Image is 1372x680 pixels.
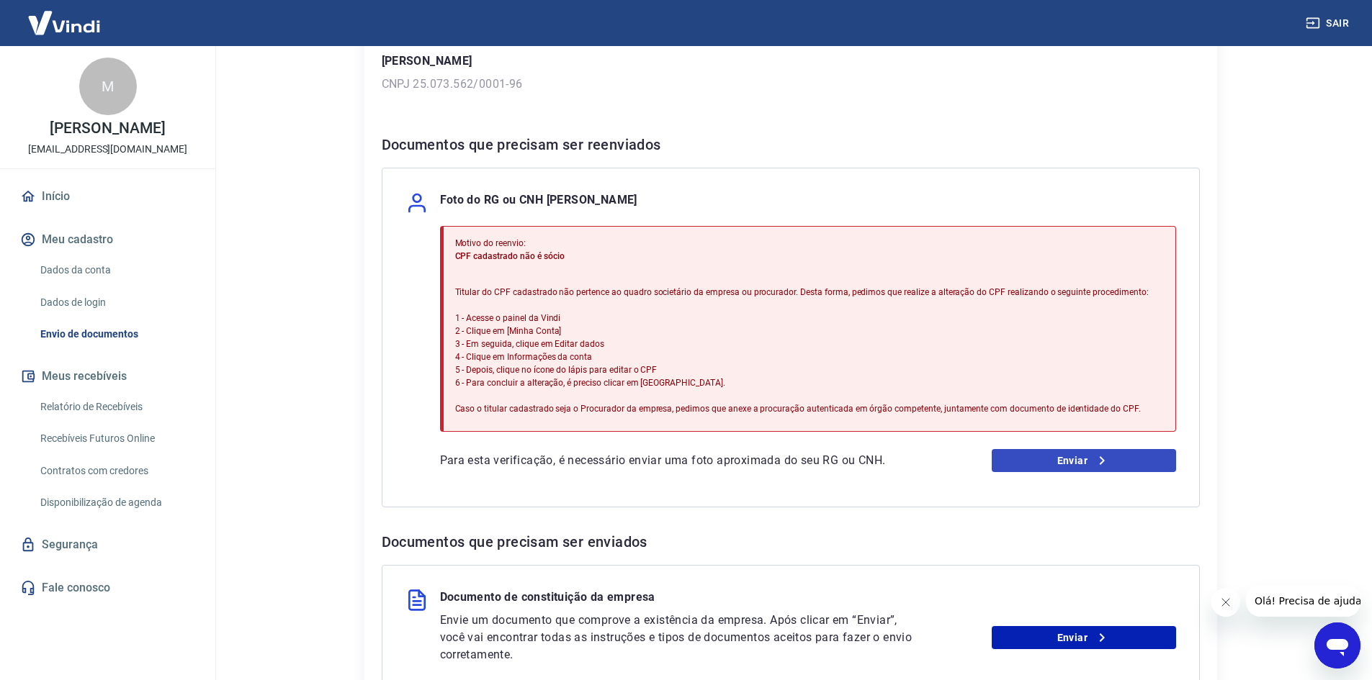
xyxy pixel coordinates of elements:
[17,1,111,45] img: Vindi
[17,529,198,561] a: Segurança
[35,392,198,422] a: Relatório de Recebíveis
[455,286,1149,415] p: Titular do CPF cadastrado não pertence ao quadro societário da empresa ou procurador. Desta forma...
[1211,588,1240,617] iframe: Fechar mensagem
[35,424,198,453] a: Recebíveis Futuros Online
[992,626,1176,649] a: Enviar
[35,488,198,517] a: Disponibilização de agenda
[440,452,918,469] p: Para esta verificação, é necessário enviar uma foto aproximada do seu RG ou CNH.
[17,572,198,604] a: Fale conosco
[50,121,165,136] p: [PERSON_NAME]
[440,612,918,663] p: Envie um documento que comprove a existência da empresa. Após clicar em “Enviar”, você vai encont...
[35,456,198,486] a: Contratos com credores
[440,589,655,612] p: Documento de constituição da empresa
[405,589,429,612] img: file.3f2e98d22047474d3a157069828955b5.svg
[17,361,198,392] button: Meus recebíveis
[382,530,1200,553] h6: Documentos que precisam ser enviados
[440,191,637,214] p: Foto do RG ou CNH [PERSON_NAME]
[455,237,1149,250] p: Motivo do reenvio:
[17,181,198,212] a: Início
[28,142,187,157] p: [EMAIL_ADDRESS][DOMAIN_NAME]
[382,53,1200,70] p: [PERSON_NAME]
[992,449,1176,472] a: Enviar
[405,191,429,214] img: user.af206f65c40a7206969b71a29f56cfb7.svg
[1314,622,1360,668] iframe: Botão para abrir a janela de mensagens
[79,58,137,115] div: M
[1303,10,1355,37] button: Sair
[35,288,198,317] a: Dados de login
[35,319,198,349] a: Envio de documentos
[382,76,1200,93] p: CNPJ 25.073.562/0001-96
[9,10,121,22] span: Olá! Precisa de ajuda?
[35,255,198,285] a: Dados da conta
[1246,585,1360,617] iframe: Mensagem da empresa
[455,251,565,261] span: CPF cadastrado não é sócio
[382,133,1200,156] h6: Documentos que precisam ser reenviados
[17,224,198,255] button: Meu cadastro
